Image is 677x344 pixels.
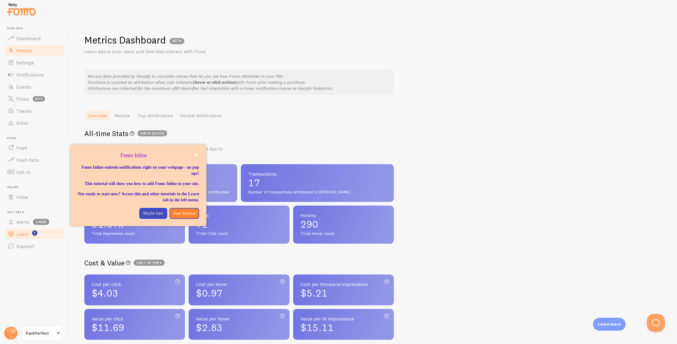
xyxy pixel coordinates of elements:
p: Fomo Inline [78,152,199,160]
span: Push [7,136,66,140]
span: Push [16,145,27,151]
a: Learn [4,228,66,240]
span: Dashboard [16,35,40,41]
span: Inline [16,194,28,200]
span: Events [16,84,31,90]
a: PackPerfect [22,326,63,340]
span: 71 [196,219,282,229]
button: Maybe later [139,208,167,219]
span: Pop-ups [7,27,66,31]
b: (hover or click action) [193,80,236,85]
span: Total Click count [196,231,282,236]
h1: Metrics Dashboard [84,34,166,46]
span: Total Hover count [300,231,387,236]
a: Push [4,142,66,154]
img: fomo-relay-logo-orange.svg [6,2,37,17]
div: Learn more [593,318,626,331]
a: Notifications [4,69,66,81]
a: Recent Attributions [177,109,225,122]
span: Inline [7,185,66,189]
h2: Cost & Value [84,258,394,268]
p: Not ready to start now? Access this and other tutorials in the Learn tab in the left menu. [78,191,199,203]
span: 290 [300,219,387,229]
a: Metrics [111,109,134,122]
span: Rules [16,120,28,126]
span: 17 [248,178,387,188]
span: 1 new [33,219,49,225]
p: Maybe later [143,210,163,216]
a: Inline [4,191,66,203]
span: $0.97 [196,287,222,299]
em: 90 days [175,86,190,91]
p: Learn more [598,321,621,327]
span: BETA [170,38,184,44]
a: Alerts 1 new [4,216,66,228]
span: since [DATE] [138,130,167,136]
span: Transactions [248,171,387,176]
a: Top Attributions [134,109,177,122]
a: Theme [4,105,66,117]
span: Get Help [7,210,66,214]
span: $4.03 [92,287,118,299]
p: Fomo Inline embeds notifications right on your webpage - no pop ups! [78,164,199,177]
span: Push Data [16,157,39,163]
button: Start Tutorial [170,208,199,219]
span: PackPerfect [26,329,55,337]
span: Metrics [16,47,32,54]
span: $11.69 [92,322,124,333]
a: Rules [4,117,66,129]
a: Flows beta [4,93,66,105]
a: Support [4,240,66,252]
a: Overview [84,109,111,122]
span: $2.83 [196,322,222,333]
a: Dashboard [4,32,66,44]
p: This tutorial will show you how to add Fomo Inline to your site. [78,181,199,187]
span: Cost per thousand impressions [300,282,387,287]
span: beta [33,96,45,102]
a: Settings [4,57,66,69]
span: Number of transactions attributed to [PERSON_NAME] [248,190,387,195]
span: Theme [16,108,31,114]
span: Opt-In [16,169,31,175]
span: Flows [16,96,29,102]
a: Push Data [4,154,66,166]
span: Support [16,243,34,249]
span: $15.11 [300,322,334,333]
iframe: Help Scout Beacon - Open [647,314,665,332]
p: Start Tutorial [173,210,196,216]
button: close, [193,152,199,158]
span: Value per hover [196,316,282,321]
a: Opt-In [4,166,66,178]
a: Metrics [4,44,66,57]
p: We use data provided by Shopify to calculate values that let you see how Fomo attributes to your ... [88,73,390,91]
span: Notifications [16,72,44,78]
span: Hovers [300,213,387,218]
p: Learn about your users and how they interact with Fomo [84,48,229,55]
span: Last 30 days [134,260,165,266]
span: Settings [16,60,34,66]
span: Clicks [196,213,282,218]
span: Value per click [92,316,178,321]
a: Events [4,81,66,93]
span: Cost per click [92,282,178,287]
span: $5.21 [300,287,328,299]
svg: <p>Watch New Feature Tutorials!</p> [32,230,37,236]
div: Fomo Inline [70,144,206,226]
span: Total Impression count [92,231,178,236]
span: Alerts [16,219,29,225]
span: Learn [16,231,29,237]
span: 51.67k [92,219,178,229]
h2: All-time Stats [84,129,394,138]
span: Value per 1k impressions [300,316,387,321]
span: Cost per hover [196,282,282,287]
